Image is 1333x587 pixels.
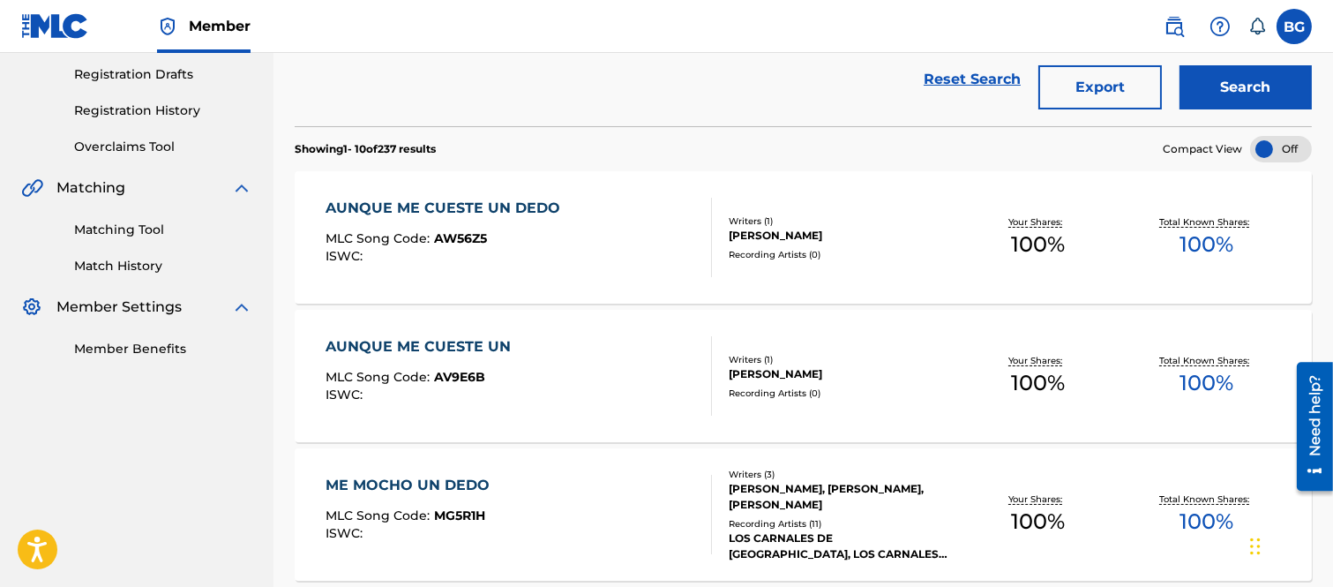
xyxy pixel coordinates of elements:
span: ISWC : [326,387,367,403]
a: Overclaims Tool [74,138,252,156]
p: Total Known Shares: [1160,493,1254,506]
a: Member Benefits [74,340,252,358]
div: Writers ( 1 ) [729,214,954,228]
div: Writers ( 1 ) [729,353,954,366]
div: LOS CARNALES DE [GEOGRAPHIC_DATA], LOS CARNALES DE [GEOGRAPHIC_DATA], LOS CARNALES DE [GEOGRAPHIC... [729,531,954,562]
div: [PERSON_NAME] [729,366,954,382]
p: Your Shares: [1008,215,1067,229]
div: Arrastrar [1250,520,1261,573]
p: Showing 1 - 10 of 237 results [295,141,436,157]
div: Help [1202,9,1238,44]
img: help [1209,16,1231,37]
img: Top Rightsholder [157,16,178,37]
a: AUNQUE ME CUESTE UN DEDOMLC Song Code:AW56Z5ISWC:Writers (1)[PERSON_NAME]Recording Artists (0)You... [295,171,1312,304]
div: [PERSON_NAME], [PERSON_NAME], [PERSON_NAME] [729,481,954,513]
div: [PERSON_NAME] [729,228,954,244]
img: expand [231,297,252,318]
span: Matching [56,177,125,199]
a: Matching Tool [74,221,252,239]
a: Registration History [74,102,252,120]
span: MLC Song Code : [326,369,434,385]
span: Compact View [1163,141,1242,157]
span: Member [189,16,251,36]
span: 100 % [1011,367,1065,399]
p: Your Shares: [1008,493,1067,506]
img: Member Settings [21,297,42,318]
span: 100 % [1180,367,1234,399]
a: Public Search [1157,9,1192,44]
a: Match History [74,257,252,275]
iframe: Chat Widget [1245,502,1333,587]
img: expand [231,177,252,199]
div: User Menu [1277,9,1312,44]
div: Writers ( 3 ) [729,468,954,481]
span: MLC Song Code : [326,230,434,246]
div: ME MOCHO UN DEDO [326,475,498,496]
div: Widget de chat [1245,502,1333,587]
div: Recording Artists ( 0 ) [729,387,954,400]
div: AUNQUE ME CUESTE UN DEDO [326,198,569,219]
span: MLC Song Code : [326,508,434,523]
img: search [1164,16,1185,37]
p: Total Known Shares: [1160,215,1254,229]
a: Reset Search [915,60,1030,99]
div: Recording Artists ( 0 ) [729,248,954,261]
img: Matching [21,177,43,199]
span: MG5R1H [434,508,485,523]
button: Export [1038,65,1162,109]
span: AV9E6B [434,369,485,385]
span: ISWC : [326,525,367,541]
div: Recording Artists ( 11 ) [729,517,954,531]
span: Member Settings [56,297,182,318]
div: AUNQUE ME CUESTE UN [326,336,520,357]
a: AUNQUE ME CUESTE UNMLC Song Code:AV9E6BISWC:Writers (1)[PERSON_NAME]Recording Artists (0)Your Sha... [295,310,1312,442]
iframe: Resource Center [1284,356,1333,498]
span: 100 % [1180,229,1234,260]
span: 100 % [1011,229,1065,260]
img: MLC Logo [21,13,89,39]
button: Search [1179,65,1312,109]
p: Total Known Shares: [1160,354,1254,367]
a: Registration Drafts [74,65,252,84]
a: ME MOCHO UN DEDOMLC Song Code:MG5R1HISWC:Writers (3)[PERSON_NAME], [PERSON_NAME], [PERSON_NAME]Re... [295,448,1312,581]
span: 100 % [1180,506,1234,538]
div: Notifications [1248,18,1266,35]
span: 100 % [1011,506,1065,538]
span: AW56Z5 [434,230,487,246]
p: Your Shares: [1008,354,1067,367]
span: ISWC : [326,248,367,264]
